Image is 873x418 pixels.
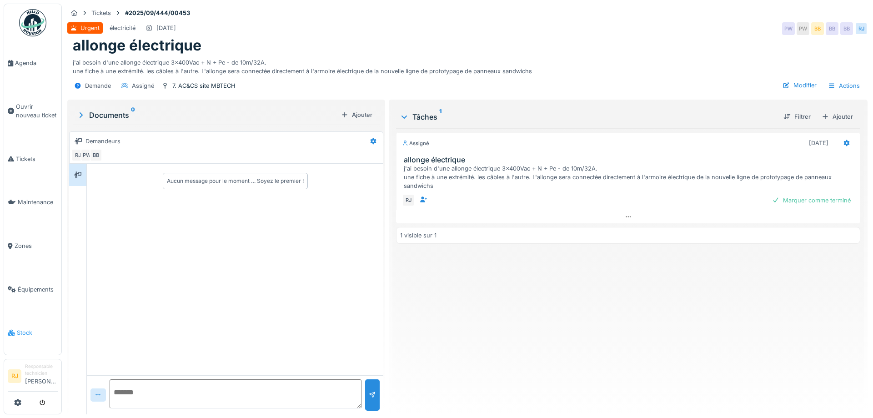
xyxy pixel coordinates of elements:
[797,22,809,35] div: PW
[337,109,376,121] div: Ajouter
[172,81,236,90] div: 7. AC&CS site MBTECH
[25,363,58,389] li: [PERSON_NAME]
[156,24,176,32] div: [DATE]
[19,9,46,36] img: Badge_color-CXgf-gQk.svg
[768,194,854,206] div: Marquer comme terminé
[121,9,194,17] strong: #2025/09/444/00453
[4,181,61,224] a: Maintenance
[80,24,100,32] div: Urgent
[15,242,58,250] span: Zones
[400,231,436,240] div: 1 visible sur 1
[131,110,135,121] sup: 0
[824,79,864,92] div: Actions
[782,22,795,35] div: PW
[4,137,61,181] a: Tickets
[8,363,58,392] a: RJ Responsable technicien[PERSON_NAME]
[132,81,154,90] div: Assigné
[73,37,201,54] h1: allonge électrique
[4,41,61,85] a: Agenda
[4,85,61,137] a: Ouvrir nouveau ticket
[16,155,58,163] span: Tickets
[4,224,61,268] a: Zones
[110,24,135,32] div: électricité
[818,111,857,123] div: Ajouter
[402,194,415,206] div: RJ
[402,140,429,147] div: Assigné
[76,110,337,121] div: Documents
[404,156,856,164] h3: allonge électrique
[18,198,58,206] span: Maintenance
[73,55,862,76] div: j'ai besoin d'une allonge électrique 3x400Vac + N + Pe - de 10m/32A. une fiche à une extrémité. l...
[85,137,120,146] div: Demandeurs
[80,149,93,161] div: PW
[404,164,856,191] div: j'ai besoin d'une allonge électrique 3x400Vac + N + Pe - de 10m/32A. une fiche à une extrémité. l...
[811,22,824,35] div: BB
[8,369,21,383] li: RJ
[779,79,820,91] div: Modifier
[4,311,61,355] a: Stock
[4,268,61,312] a: Équipements
[855,22,868,35] div: RJ
[71,149,84,161] div: RJ
[16,102,58,120] span: Ouvrir nouveau ticket
[167,177,304,185] div: Aucun message pour le moment … Soyez le premier !
[826,22,838,35] div: BB
[85,81,111,90] div: Demande
[17,328,58,337] span: Stock
[90,149,102,161] div: BB
[439,111,442,122] sup: 1
[840,22,853,35] div: BB
[780,111,814,123] div: Filtrer
[25,363,58,377] div: Responsable technicien
[400,111,776,122] div: Tâches
[91,9,111,17] div: Tickets
[15,59,58,67] span: Agenda
[809,139,828,147] div: [DATE]
[18,285,58,294] span: Équipements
